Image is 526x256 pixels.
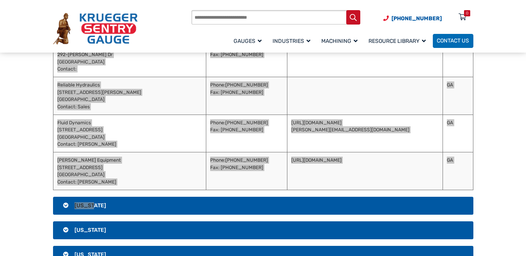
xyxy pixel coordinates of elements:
span: Industries [273,38,310,44]
td: GA [443,152,473,190]
td: Phone: Fax: [PHONE_NUMBER] [206,39,287,77]
td: Source [GEOGRAPHIC_DATA] - [GEOGRAPHIC_DATA] 292-[PERSON_NAME] Dr [GEOGRAPHIC_DATA] Contact: [53,39,206,77]
a: [URL][DOMAIN_NAME] [291,157,342,163]
a: Phone Number (920) 434-8860 [383,14,442,23]
td: Phone: Fax: [PHONE_NUMBER] [206,77,287,115]
td: GA [443,77,473,115]
a: Machining [317,33,365,49]
td: [PERSON_NAME] Equipment [STREET_ADDRESS] [GEOGRAPHIC_DATA] Contact: [PERSON_NAME] [53,152,206,190]
a: Industries [269,33,317,49]
a: [PHONE_NUMBER] [225,157,268,163]
span: Contact Us [437,38,469,44]
div: 0 [466,10,468,16]
td: Phone: Fax: [PHONE_NUMBER] [206,152,287,190]
span: [US_STATE] [74,227,106,233]
a: Resource Library [365,33,433,49]
td: GA [443,39,473,77]
span: Machining [321,38,358,44]
img: Krueger Sentry Gauge [53,13,138,44]
span: [PHONE_NUMBER] [391,15,442,22]
td: Fluid Dynamics [STREET_ADDRESS] [GEOGRAPHIC_DATA] Contact: [PERSON_NAME] [53,115,206,152]
a: [PERSON_NAME][EMAIL_ADDRESS][DOMAIN_NAME] [291,127,409,132]
a: [URL][DOMAIN_NAME] [291,120,342,125]
span: Resource Library [368,38,426,44]
td: Phone: Fax: [PHONE_NUMBER] [206,115,287,152]
a: Gauges [230,33,269,49]
span: Gauges [234,38,262,44]
span: [US_STATE] [74,202,106,209]
td: GA [443,115,473,152]
td: Reliable Hydraulics [STREET_ADDRESS][PERSON_NAME] [GEOGRAPHIC_DATA] Contact: Sales [53,77,206,115]
a: Contact Us [433,34,473,48]
a: [PHONE_NUMBER] [225,120,268,125]
a: [PHONE_NUMBER] [225,82,268,88]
